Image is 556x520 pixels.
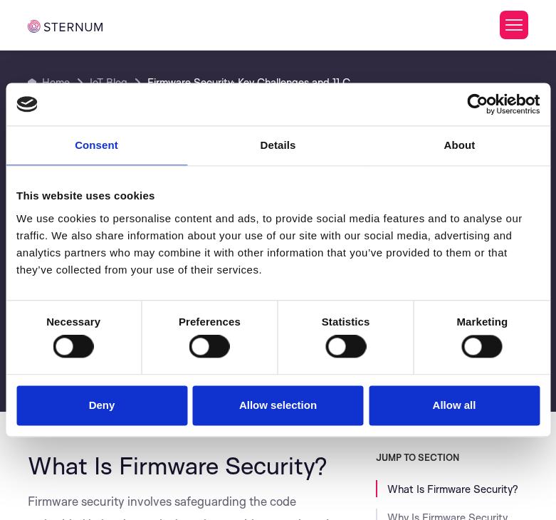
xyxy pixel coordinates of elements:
strong: Necessary [46,316,100,328]
strong: Statistics [322,316,370,328]
a: Details [187,126,369,165]
span: What Is Firmware Security? [28,450,327,480]
a: Home [28,74,70,91]
button: Deny [16,385,187,426]
div: We use cookies to personalise content and ads, to provide social media features and to analyse ou... [16,210,540,279]
img: sternum iot [28,20,103,33]
button: Allow selection [193,385,364,426]
strong: Marketing [457,316,508,328]
button: Allow all [369,385,540,426]
a: IoT Blog [90,74,127,91]
strong: Preferences [179,316,241,328]
a: About [369,126,550,165]
div: This website uses cookies [16,187,540,204]
a: Usercentrics Cookiebot - opens in a new window [415,93,540,115]
img: logo [16,96,38,112]
button: Toggle Menu [500,11,528,39]
h3: JUMP TO SECTION [376,452,528,463]
a: Firmware Security: Key Challenges and 11 Critical Best Practices [147,74,361,91]
a: Consent [6,126,187,165]
a: What Is Firmware Security? [387,482,518,496]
